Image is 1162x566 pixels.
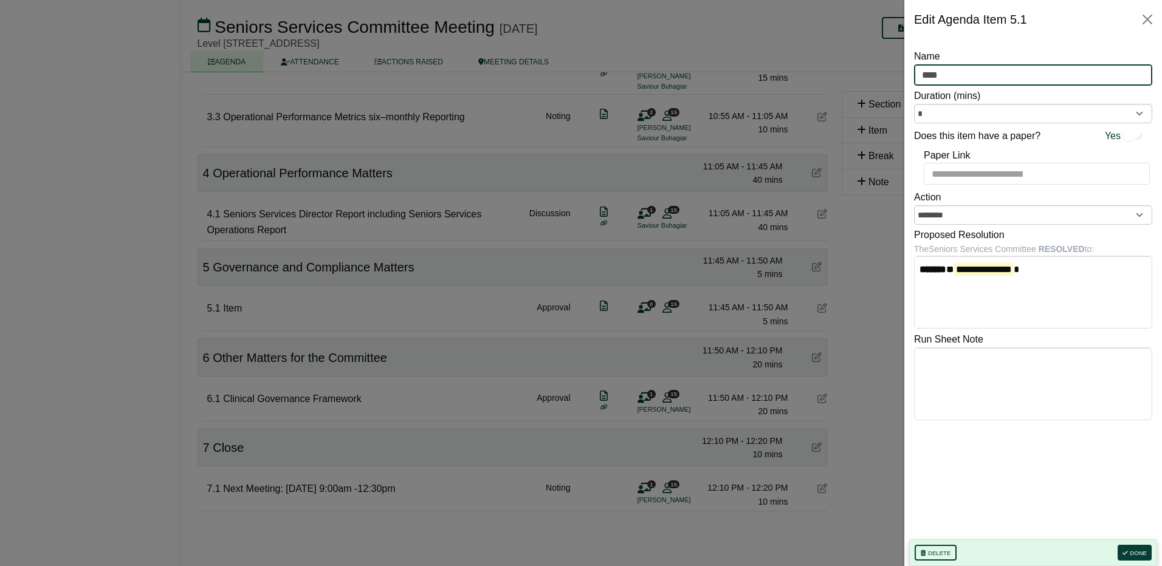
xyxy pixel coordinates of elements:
[1105,128,1121,144] span: Yes
[914,49,940,64] label: Name
[914,227,1005,243] label: Proposed Resolution
[924,148,971,163] label: Paper Link
[1118,545,1152,561] button: Done
[914,332,983,347] label: Run Sheet Note
[915,545,957,561] button: Delete
[914,189,941,205] label: Action
[914,10,1027,29] div: Edit Agenda Item 5.1
[914,88,980,104] label: Duration (mins)
[1138,10,1157,29] button: Close
[914,128,1040,144] label: Does this item have a paper?
[1039,244,1085,254] b: RESOLVED
[914,242,1152,256] div: The Seniors Services Committee to:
